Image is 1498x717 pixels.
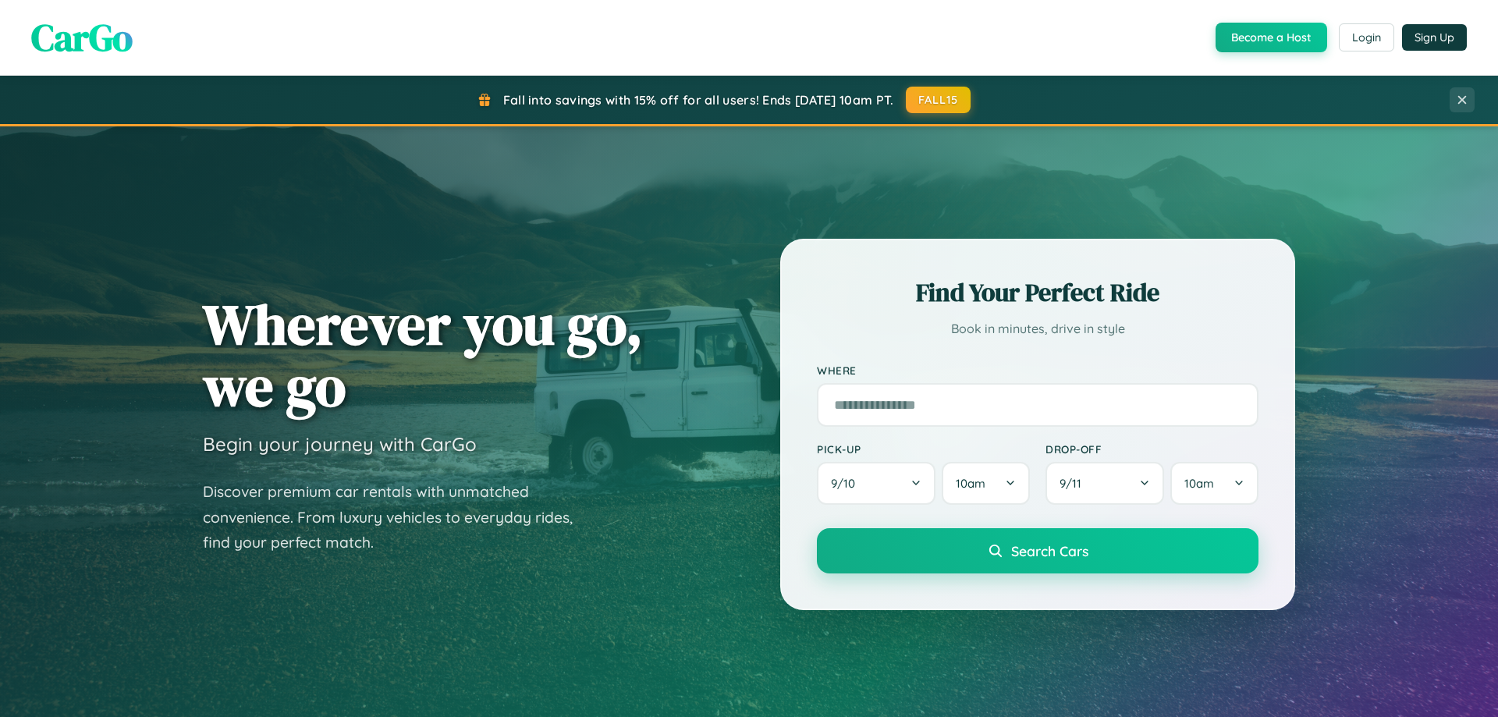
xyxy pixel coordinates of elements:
[1402,24,1467,51] button: Sign Up
[831,476,863,491] span: 9 / 10
[1339,23,1394,51] button: Login
[956,476,985,491] span: 10am
[1216,23,1327,52] button: Become a Host
[1184,476,1214,491] span: 10am
[817,528,1258,573] button: Search Cars
[31,12,133,63] span: CarGo
[817,462,935,505] button: 9/10
[817,275,1258,310] h2: Find Your Perfect Ride
[906,87,971,113] button: FALL15
[942,462,1030,505] button: 10am
[203,293,643,417] h1: Wherever you go, we go
[203,479,593,555] p: Discover premium car rentals with unmatched convenience. From luxury vehicles to everyday rides, ...
[1060,476,1089,491] span: 9 / 11
[1045,442,1258,456] label: Drop-off
[503,92,894,108] span: Fall into savings with 15% off for all users! Ends [DATE] 10am PT.
[203,432,477,456] h3: Begin your journey with CarGo
[817,442,1030,456] label: Pick-up
[817,318,1258,340] p: Book in minutes, drive in style
[817,364,1258,377] label: Where
[1011,542,1088,559] span: Search Cars
[1170,462,1258,505] button: 10am
[1045,462,1164,505] button: 9/11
